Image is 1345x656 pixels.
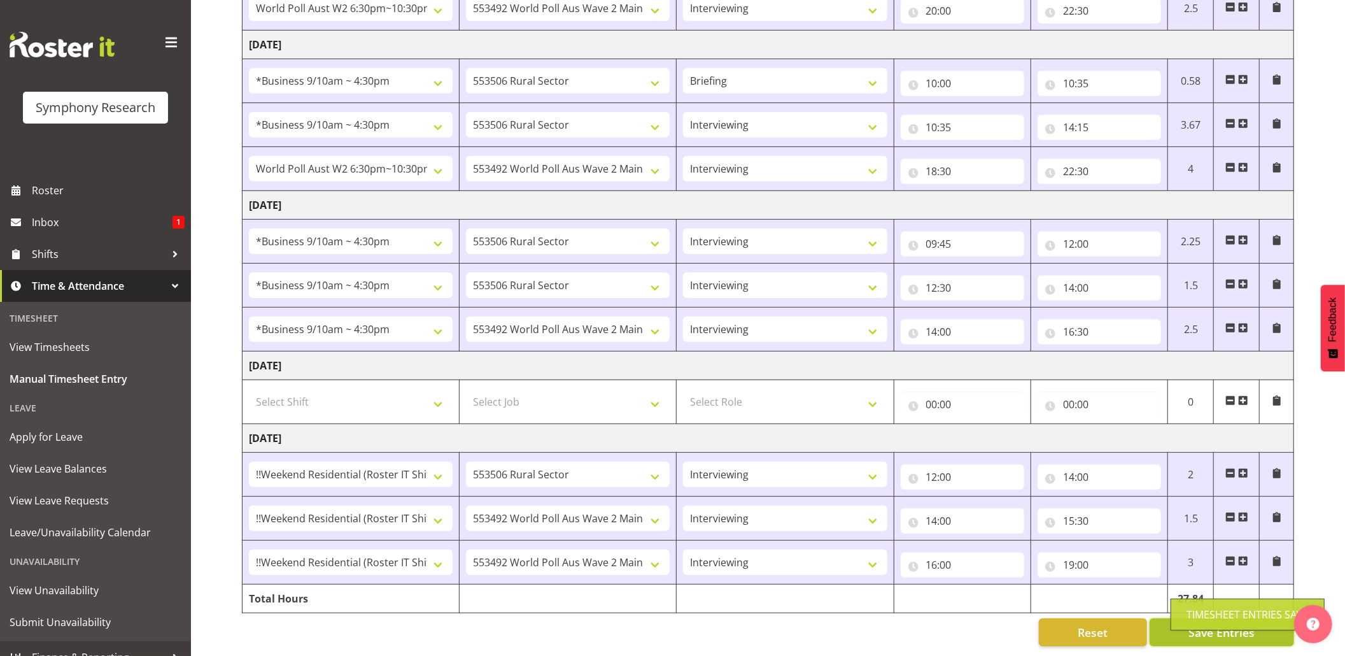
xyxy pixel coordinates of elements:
div: Timesheet Entries Save [1187,607,1309,622]
input: Click to select... [901,319,1024,345]
a: View Timesheets [3,331,188,363]
td: 27.84 [1168,585,1214,613]
div: Unavailability [3,548,188,574]
span: Roster [32,181,185,200]
td: 0.58 [1168,59,1214,103]
td: 4 [1168,147,1214,191]
span: View Leave Balances [10,459,181,478]
input: Click to select... [1038,552,1161,578]
input: Click to select... [1038,392,1161,417]
input: Click to select... [1038,115,1161,140]
span: View Timesheets [10,338,181,357]
td: 2.5 [1168,308,1214,352]
a: View Unavailability [3,574,188,606]
input: Click to select... [901,231,1024,257]
input: Click to select... [901,159,1024,184]
input: Click to select... [1038,464,1161,490]
span: Inbox [32,213,173,232]
a: Manual Timesheet Entry [3,363,188,395]
span: View Leave Requests [10,491,181,510]
input: Click to select... [1038,275,1161,301]
div: Symphony Research [36,98,155,117]
span: View Unavailability [10,581,181,600]
span: Reset [1078,624,1108,641]
a: View Leave Balances [3,453,188,485]
td: 2.25 [1168,220,1214,264]
input: Click to select... [901,552,1024,578]
div: Leave [3,395,188,421]
td: Total Hours [243,585,460,613]
td: [DATE] [243,31,1294,59]
td: [DATE] [243,191,1294,220]
a: Apply for Leave [3,421,188,453]
input: Click to select... [1038,231,1161,257]
span: Manual Timesheet Entry [10,369,181,389]
input: Click to select... [901,275,1024,301]
input: Click to select... [901,508,1024,534]
span: Submit Unavailability [10,613,181,632]
input: Click to select... [901,464,1024,490]
td: 3 [1168,541,1214,585]
div: Timesheet [3,305,188,331]
button: Save Entries [1150,618,1294,646]
input: Click to select... [1038,71,1161,96]
input: Click to select... [901,392,1024,417]
button: Reset [1039,618,1147,646]
td: 0 [1168,380,1214,424]
td: [DATE] [243,424,1294,453]
a: Leave/Unavailability Calendar [3,517,188,548]
img: help-xxl-2.png [1307,618,1320,631]
span: Leave/Unavailability Calendar [10,523,181,542]
input: Click to select... [1038,508,1161,534]
td: 2 [1168,453,1214,497]
td: 3.67 [1168,103,1214,147]
span: Feedback [1327,297,1339,342]
a: Submit Unavailability [3,606,188,638]
button: Feedback - Show survey [1321,285,1345,371]
span: Shifts [32,245,165,264]
span: Save Entries [1188,624,1255,641]
input: Click to select... [1038,319,1161,345]
td: [DATE] [243,352,1294,380]
td: 1.5 [1168,264,1214,308]
input: Click to select... [901,115,1024,140]
span: 1 [173,216,185,229]
img: Rosterit website logo [10,32,115,57]
input: Click to select... [901,71,1024,96]
span: Apply for Leave [10,427,181,446]
td: 1.5 [1168,497,1214,541]
input: Click to select... [1038,159,1161,184]
a: View Leave Requests [3,485,188,517]
span: Time & Attendance [32,276,165,296]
